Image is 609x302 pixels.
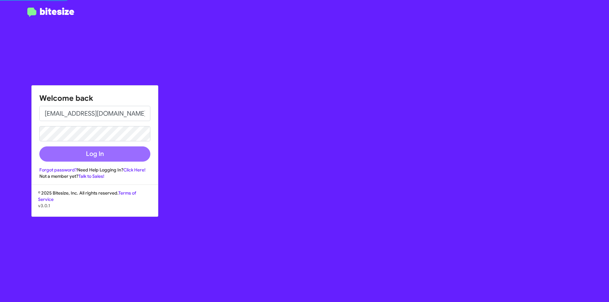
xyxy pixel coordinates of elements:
input: Email address [39,106,150,121]
a: Talk to Sales! [78,173,104,179]
h1: Welcome back [39,93,150,103]
div: Need Help Logging In? [39,167,150,173]
p: v3.0.1 [38,202,152,209]
a: Click Here! [123,167,146,173]
a: Forgot password? [39,167,77,173]
div: © 2025 Bitesize, Inc. All rights reserved. [32,190,158,216]
div: Not a member yet? [39,173,150,179]
button: Log In [39,146,150,162]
